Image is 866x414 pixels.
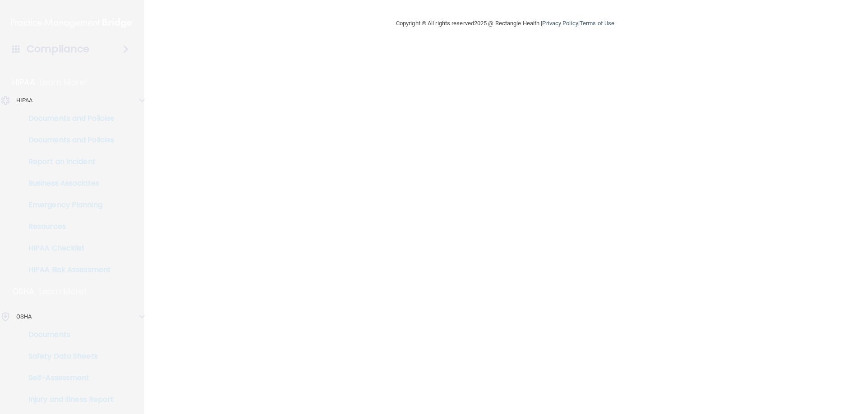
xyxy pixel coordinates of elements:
p: HIPAA Checklist [6,244,129,253]
p: Safety Data Sheets [6,352,129,361]
p: OSHA [16,311,32,322]
p: Self-Assessment [6,373,129,382]
p: Resources [6,222,129,231]
p: Business Associates [6,179,129,188]
p: Documents and Policies [6,136,129,145]
p: Emergency Planning [6,200,129,209]
p: Documents and Policies [6,114,129,123]
p: Learn More! [40,77,88,88]
p: OSHA [12,286,35,297]
div: Copyright © All rights reserved 2025 @ Rectangle Health | | [341,9,670,38]
p: Documents [6,330,129,339]
p: Learn More! [39,286,87,297]
img: PMB logo [11,14,134,32]
a: Terms of Use [580,20,614,27]
p: Injury and Illness Report [6,395,129,404]
p: HIPAA [16,95,33,106]
p: HIPAA Risk Assessment [6,265,129,274]
a: Privacy Policy [542,20,578,27]
p: HIPAA [12,77,35,88]
p: Report an Incident [6,157,129,166]
h4: Compliance [27,43,89,55]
